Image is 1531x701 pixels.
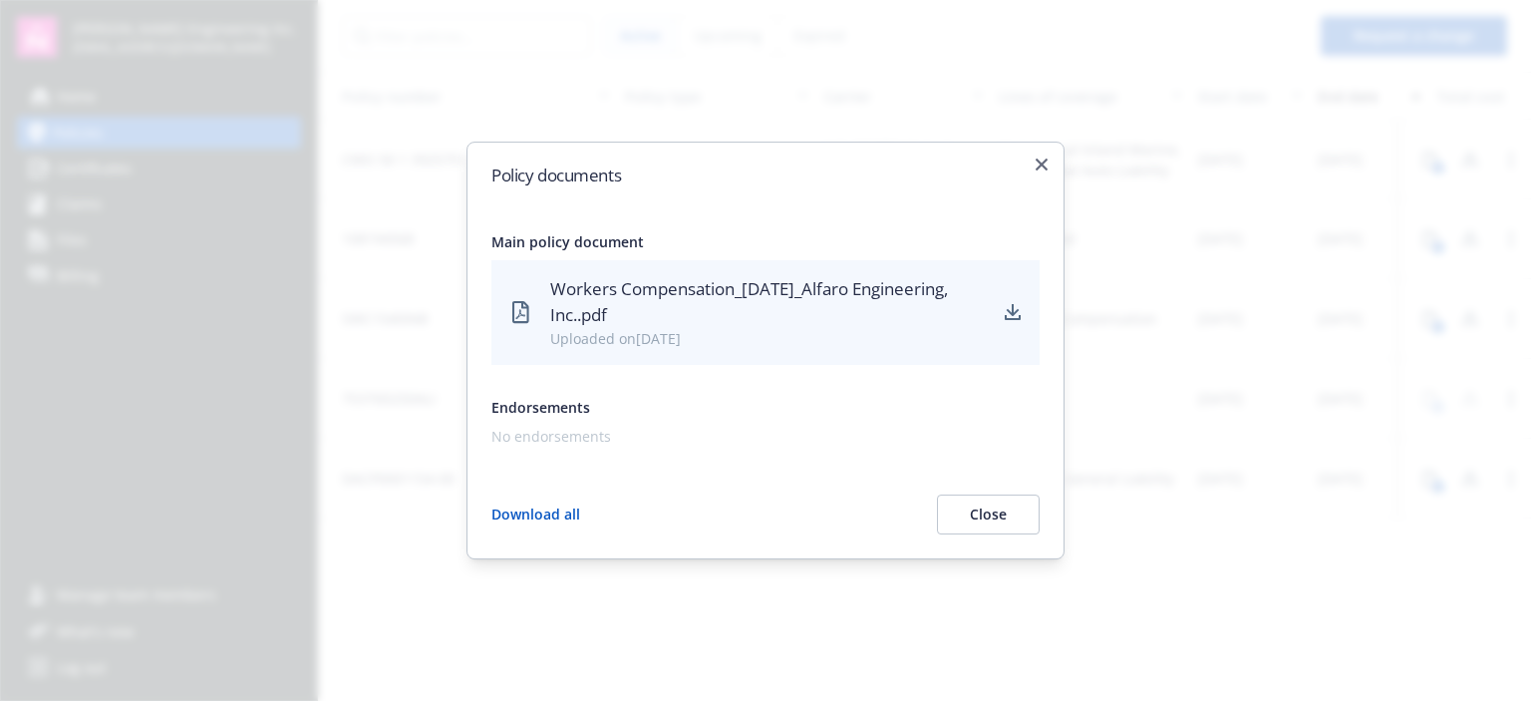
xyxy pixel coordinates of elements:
div: Workers Compensation_[DATE]_Alfaro Engineering, Inc..pdf [550,276,986,329]
a: download [1001,301,1024,325]
div: Uploaded on [DATE] [550,328,986,349]
div: Endorsements [491,397,1040,418]
div: Main policy document [491,231,1040,252]
button: Close [937,495,1040,534]
h2: Policy documents [491,167,1040,183]
div: No endorsements [491,426,1032,447]
button: Download all [491,495,580,534]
